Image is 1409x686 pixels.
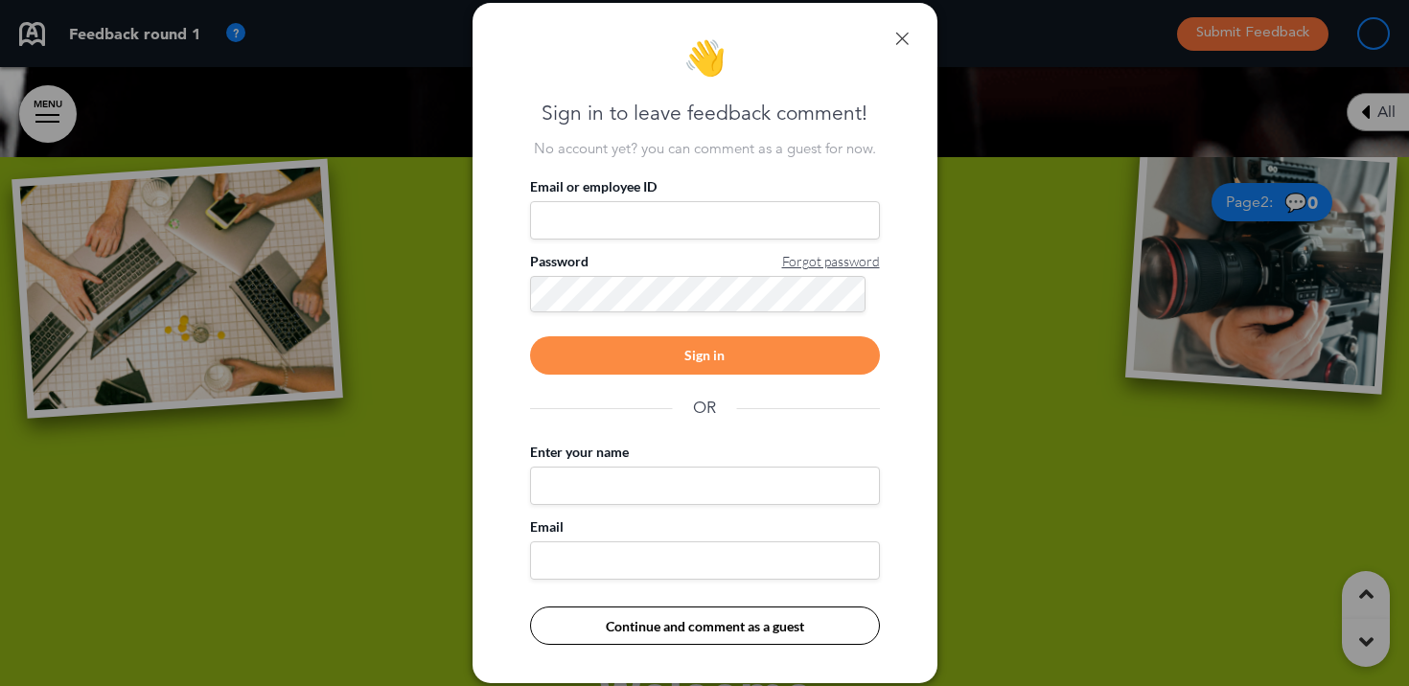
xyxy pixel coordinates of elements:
label: Enter your name [530,444,629,460]
div: 👋 [530,41,880,76]
label: Email or employee ID [530,178,657,194]
label: Email [530,518,564,535]
label: Password [530,252,589,271]
span: OR [673,397,737,419]
p: Sign in to leave feedback comment! [530,100,880,127]
div: Sign in [530,336,880,375]
button: Continue and comment as a guest [530,606,880,645]
span: Forgot password [782,252,880,271]
p: No account yet? you can comment as a guest for now. [530,138,880,158]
